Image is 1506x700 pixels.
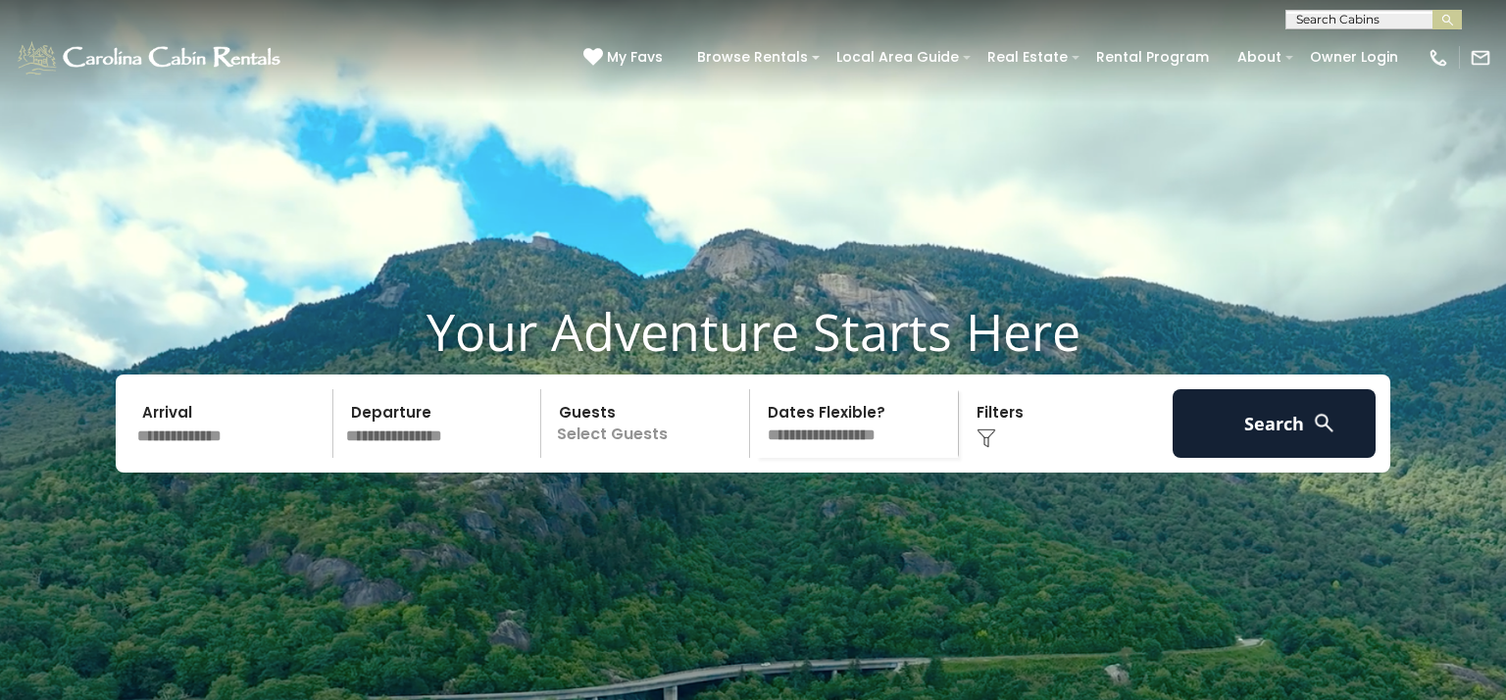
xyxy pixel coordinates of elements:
[607,47,663,68] span: My Favs
[1228,42,1291,73] a: About
[547,389,749,458] p: Select Guests
[15,301,1491,362] h1: Your Adventure Starts Here
[1470,47,1491,69] img: mail-regular-white.png
[1428,47,1449,69] img: phone-regular-white.png
[1086,42,1219,73] a: Rental Program
[978,42,1078,73] a: Real Estate
[1173,389,1376,458] button: Search
[583,47,668,69] a: My Favs
[977,428,996,448] img: filter--v1.png
[687,42,818,73] a: Browse Rentals
[827,42,969,73] a: Local Area Guide
[15,38,286,77] img: White-1-1-2.png
[1300,42,1408,73] a: Owner Login
[1312,411,1336,435] img: search-regular-white.png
